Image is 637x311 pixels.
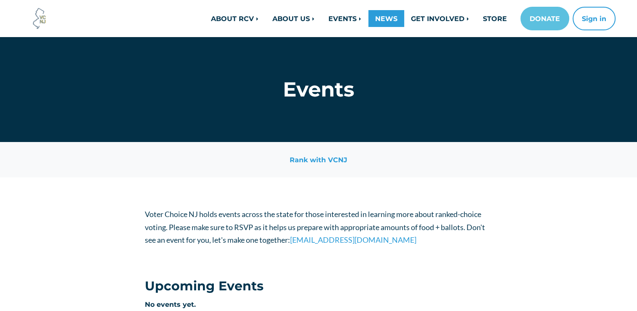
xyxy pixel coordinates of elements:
[282,152,355,167] a: Rank with VCNJ
[139,7,616,30] nav: Main navigation
[520,7,569,30] a: DONATE
[145,279,264,294] h3: Upcoming Events
[404,10,476,27] a: GET INVOLVED
[266,10,322,27] a: ABOUT US
[322,10,368,27] a: EVENTS
[476,10,514,27] a: STORE
[145,208,492,247] p: Voter Choice NJ holds events across the state for those interested in learning more about ranked-...
[28,7,51,30] img: Voter Choice NJ
[573,7,616,30] button: Sign in or sign up
[145,77,492,102] h1: Events
[145,300,492,308] h6: No events yet.
[290,235,416,244] a: [EMAIL_ADDRESS][DOMAIN_NAME]
[204,10,266,27] a: ABOUT RCV
[368,10,404,27] a: NEWS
